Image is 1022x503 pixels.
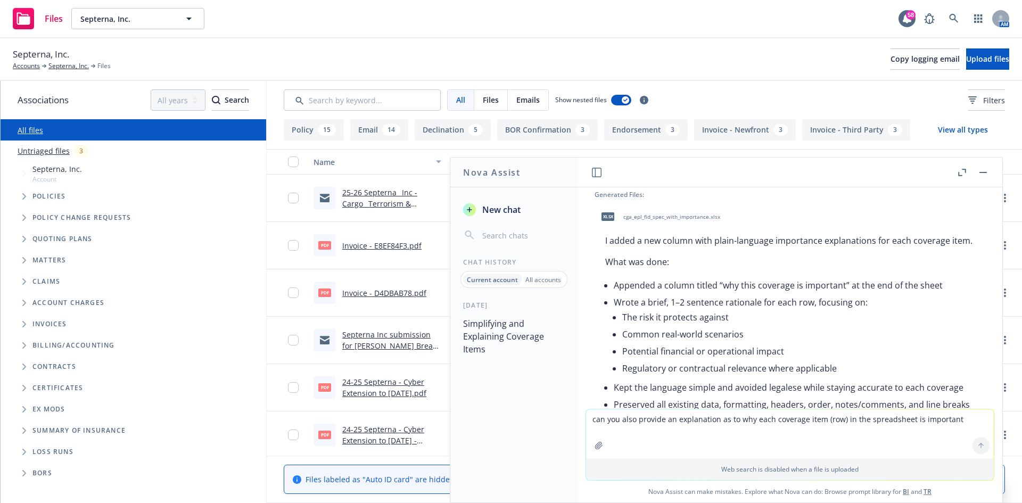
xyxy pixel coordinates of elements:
[604,119,688,141] button: Endorsement
[284,89,441,111] input: Search by keyword...
[32,321,67,327] span: Invoices
[587,156,680,168] div: Created on
[342,424,424,457] a: 24-25 Septerna - Cyber Extension to [DATE] - Carrier Invoice.pdf
[288,382,299,393] input: Toggle Row Selected
[696,149,832,175] button: Summary
[314,156,430,168] div: Name
[480,228,565,243] input: Search chats
[32,300,104,306] span: Account charges
[802,119,910,141] button: Invoice - Third Party
[212,96,220,104] svg: Search
[999,381,1011,394] a: more
[32,342,115,349] span: Billing/Accounting
[450,258,578,267] div: Chat History
[966,54,1009,64] span: Upload files
[350,119,408,141] button: Email
[288,287,299,298] input: Toggle Row Selected
[13,47,69,61] span: Septerna, Inc.
[622,326,975,343] li: Common real-world scenarios
[18,145,70,156] a: Untriaged files
[497,119,598,141] button: BOR Confirmation
[212,89,249,111] button: SearchSearch
[1,335,266,484] div: Folder Tree Example
[9,4,67,34] a: Files
[446,149,582,175] button: File type
[32,236,93,242] span: Quoting plans
[342,187,432,231] a: 25-26 Septerna_ Inc - Cargo_ Terrorism & Sabotage_ and CyberLink Invoice Attached.msg
[459,314,569,359] button: Simplifying and Explaining Coverage Items
[342,288,426,298] a: Invoice - D4DBAB78.pdf
[595,190,985,199] div: Generated Files:
[968,8,989,29] a: Switch app
[32,278,60,285] span: Claims
[582,481,998,502] span: Nova Assist can make mistakes. Explore what Nova can do: Browse prompt library for and
[32,163,82,175] span: Septerna, Inc.
[467,275,518,284] p: Current account
[903,487,909,496] a: BI
[318,124,336,136] div: 15
[342,377,426,398] a: 24-25 Septerna - Cyber Extension to [DATE].pdf
[450,301,578,310] div: [DATE]
[288,193,299,203] input: Toggle Row Selected
[575,124,590,136] div: 3
[891,48,960,70] button: Copy logging email
[999,286,1011,299] a: more
[601,212,614,220] span: xlsx
[382,124,400,136] div: 14
[614,294,975,379] li: Wrote a brief, 1–2 sentence rationale for each row, focusing on:
[71,8,204,29] button: Septerna, Inc.
[1,161,266,335] div: Tree Example
[694,119,796,141] button: Invoice - Newfront
[480,203,521,216] span: New chat
[18,93,69,107] span: Associations
[525,275,561,284] p: All accounts
[32,364,76,370] span: Contracts
[32,427,126,434] span: Summary of insurance
[318,288,331,296] span: pdf
[48,61,89,71] a: Septerna, Inc.
[32,175,82,184] span: Account
[622,309,975,326] li: The risk it protects against
[463,166,521,179] h1: Nova Assist
[999,428,1011,441] a: more
[97,61,111,71] span: Files
[468,124,483,136] div: 5
[212,90,249,110] div: Search
[999,192,1011,204] a: more
[306,474,529,485] span: Files labeled as "Auto ID card" are hidden.
[700,156,816,168] div: Summary
[342,329,441,373] a: Septerna Inc submission for [PERSON_NAME] Breach Response, Effective [DATE] Extension.msg
[32,470,52,476] span: BORs
[32,406,65,413] span: Ex Mods
[32,449,73,455] span: Loss Runs
[968,95,1005,106] span: Filters
[968,89,1005,111] button: Filters
[32,257,66,263] span: Matters
[921,119,1005,141] button: View all types
[74,145,88,157] div: 3
[919,8,940,29] a: Report a Bug
[999,334,1011,347] a: more
[966,48,1009,70] button: Upload files
[284,119,344,141] button: Policy
[450,156,566,168] div: File type
[891,54,960,64] span: Copy logging email
[582,149,696,175] button: Created on
[13,61,40,71] a: Accounts
[516,94,540,105] span: Emails
[318,383,331,391] span: pdf
[622,360,975,377] li: Regulatory or contractual relevance where applicable
[288,240,299,251] input: Toggle Row Selected
[924,487,932,496] a: TR
[614,396,975,413] li: Preserved all existing data, formatting, headers, order, notes/comments, and line breaks
[773,124,788,136] div: 3
[288,335,299,345] input: Toggle Row Selected
[614,277,975,294] li: Appended a column titled “why this coverage is important” at the end of the sheet
[318,241,331,249] span: pdf
[415,119,491,141] button: Declination
[18,125,43,135] a: All files
[45,14,63,23] span: Files
[555,95,607,104] span: Show nested files
[32,215,131,221] span: Policy change requests
[32,385,83,391] span: Certificates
